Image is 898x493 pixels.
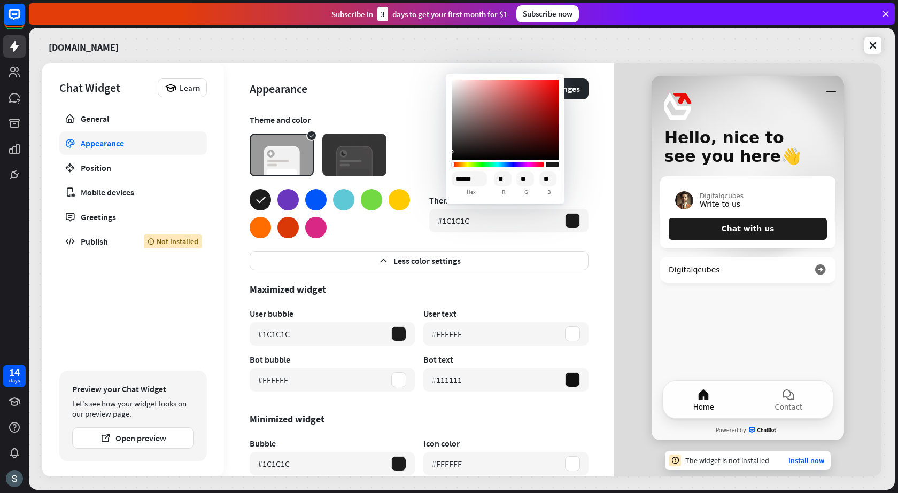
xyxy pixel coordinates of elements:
div: The widget is not installed [685,456,769,465]
button: Open preview [72,427,194,449]
a: Powered byChatBot [652,422,844,438]
a: Install now [788,456,824,465]
div: Not installed [144,234,202,248]
div: Icon color [423,438,589,449]
div: Position [81,162,185,173]
span: 👋 [781,147,801,166]
a: Position [59,156,207,179]
div: Theme and color [250,114,589,125]
div: Minimized widget [250,413,589,425]
div: #1C1C1C [258,328,290,339]
div: #1C1C1C [438,215,469,226]
div: Appearance [250,81,522,96]
div: Publish [81,236,128,247]
a: 14 days [3,365,26,387]
span: Powered by [716,427,746,433]
a: [DOMAIN_NAME] [49,34,119,57]
button: Less color settings [250,251,589,270]
div: Chat Widget [59,80,152,95]
div: A color preset, pick one to set as current color [446,198,564,204]
a: General [59,107,207,130]
div: #111111 [432,374,462,385]
span: Contact [775,403,802,411]
div: Bot bubble [250,354,415,365]
p: Write to us [700,200,744,209]
div: Subscribe in days to get your first month for $1 [331,7,508,21]
div: days [9,377,20,385]
a: Digitalqcubes [660,257,835,283]
div: Let's see how your widget looks on our preview page. [72,398,194,419]
span: Learn [180,83,200,93]
span: r [494,186,513,198]
button: Chat with us [669,218,827,240]
div: Subscribe now [516,5,579,22]
a: Appearance [59,131,207,155]
div: User text [423,308,589,319]
div: Maximized widget [250,283,589,295]
a: Greetings [59,205,207,229]
button: Open LiveChat chat widget [9,4,41,36]
div: #FFFFFF [432,328,462,339]
span: Home [693,403,714,411]
div: #FFFFFF [432,458,462,469]
span: ChatBot [749,427,780,434]
button: Home [663,381,745,418]
button: Minimize window [823,80,840,97]
div: Current color is rgba(28,28,28,1) [546,162,559,167]
div: Mobile devices [81,187,185,198]
span: Digitalqcubes [669,265,720,274]
div: General [81,113,185,124]
span: hex [452,186,491,198]
img: Current agent's avatar [675,191,693,209]
div: Sketch color picker [446,74,564,204]
a: Mobile devices [59,181,207,204]
div: Bot text [423,354,589,365]
div: User bubble [250,308,415,319]
div: #1C1C1C [258,458,290,469]
div: Theme color [429,195,589,206]
div: #FFFFFF [258,374,288,385]
div: Appearance [81,138,185,148]
div: 3 [377,7,388,21]
div: 14 [9,367,20,377]
span: g [516,186,536,198]
span: Hello, nice to see you here [664,128,784,166]
a: Publish Not installed [59,230,207,253]
span: b [539,186,559,198]
div: Preview your Chat Widget [72,384,194,394]
p: Digitalqcubes [700,192,744,200]
div: Bubble [250,438,415,449]
div: Greetings [81,212,185,222]
button: Contact [745,381,833,418]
